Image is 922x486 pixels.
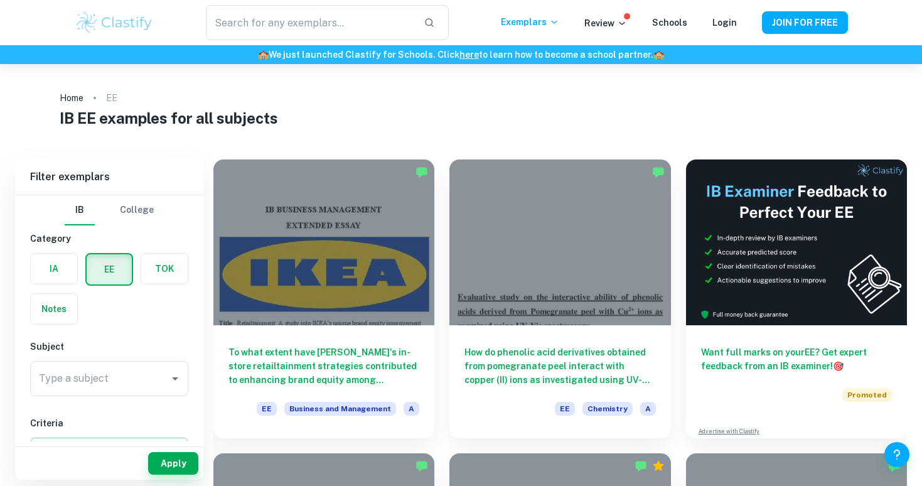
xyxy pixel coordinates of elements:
[30,232,188,246] h6: Category
[15,159,203,195] h6: Filter exemplars
[31,254,77,284] button: IA
[258,50,269,60] span: 🏫
[141,254,188,284] button: TOK
[653,50,664,60] span: 🏫
[65,195,154,225] div: Filter type choice
[640,402,656,416] span: A
[415,166,428,178] img: Marked
[582,402,633,416] span: Chemistry
[206,5,413,40] input: Search for any exemplars...
[652,166,665,178] img: Marked
[686,159,907,325] img: Thumbnail
[148,452,198,475] button: Apply
[213,159,434,438] a: To what extent have [PERSON_NAME]'s in-store retailtainment strategies contributed to enhancing b...
[106,91,117,105] p: EE
[762,11,848,34] button: JOIN FOR FREE
[60,107,862,129] h1: IB EE examples for all subjects
[501,15,559,29] p: Exemplars
[584,16,627,30] p: Review
[65,195,95,225] button: IB
[31,294,77,324] button: Notes
[449,159,670,438] a: How do phenolic acid derivatives obtained from pomegranate peel interact with copper (II) ions as...
[884,442,909,467] button: Help and Feedback
[30,416,188,430] h6: Criteria
[30,340,188,354] h6: Subject
[459,50,479,60] a: here
[464,345,655,387] h6: How do phenolic acid derivatives obtained from pomegranate peel interact with copper (II) ions as...
[686,159,907,438] a: Want full marks on yourEE? Get expert feedback from an IB examiner!PromotedAdvertise with Clastify
[415,460,428,472] img: Marked
[3,48,919,62] h6: We just launched Clastify for Schools. Click to learn how to become a school partner.
[75,10,154,35] img: Clastify logo
[842,388,892,402] span: Promoted
[652,460,665,472] div: Premium
[284,402,396,416] span: Business and Management
[120,195,154,225] button: College
[257,402,277,416] span: EE
[60,89,83,107] a: Home
[833,361,844,371] span: 🎯
[712,18,737,28] a: Login
[87,254,132,284] button: EE
[701,345,892,373] h6: Want full marks on your EE ? Get expert feedback from an IB examiner!
[166,370,184,387] button: Open
[30,438,188,460] button: Select
[635,460,647,472] img: Marked
[555,402,575,416] span: EE
[652,18,687,28] a: Schools
[699,427,759,436] a: Advertise with Clastify
[228,345,419,387] h6: To what extent have [PERSON_NAME]'s in-store retailtainment strategies contributed to enhancing b...
[404,402,419,416] span: A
